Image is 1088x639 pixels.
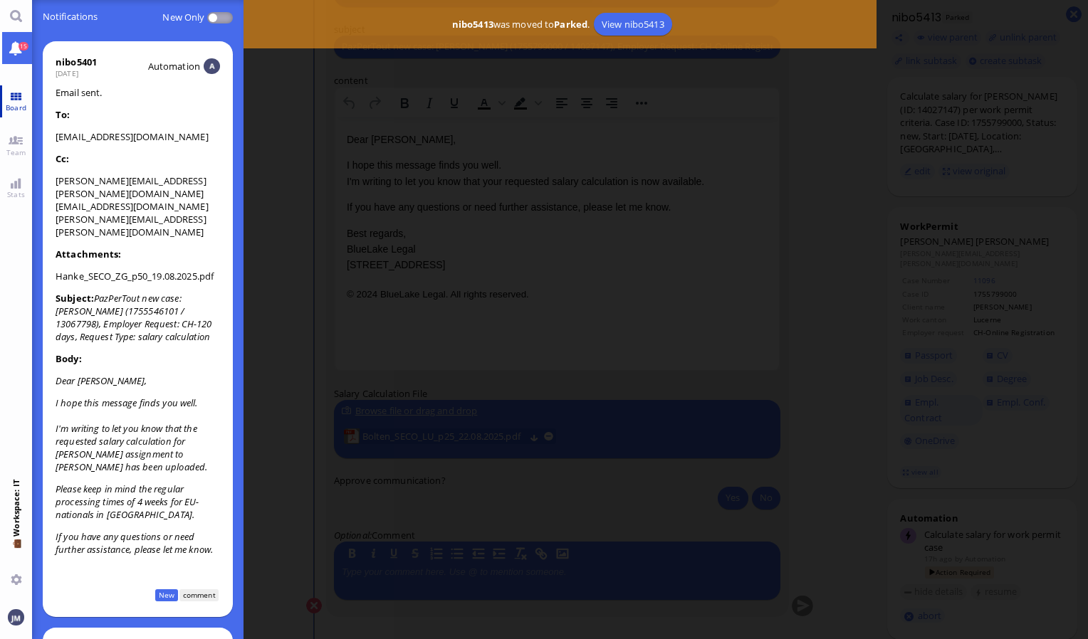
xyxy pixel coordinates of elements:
[2,102,30,112] span: Board
[43,1,233,33] span: Notifications
[205,1,233,33] p-inputswitch: Disabled
[19,42,28,51] span: 15
[155,589,177,601] span: New
[11,40,433,72] p: I hope this message finds you well. I'm writing to let you know that your requested salary calcul...
[56,152,69,165] strong: Cc:
[56,200,220,213] li: [EMAIL_ADDRESS][DOMAIN_NAME]
[204,58,219,74] img: Automation
[56,530,220,556] p: If you have any questions or need further assistance, please let me know.
[11,14,433,30] p: Dear [PERSON_NAME],
[56,56,97,68] div: nibo5401
[448,18,594,31] span: was moved to .
[56,213,220,238] li: [PERSON_NAME][EMAIL_ADDRESS][PERSON_NAME][DOMAIN_NAME]
[148,60,200,73] span: automation@bluelakelegal.com
[594,13,672,36] a: View nibo5413
[56,270,220,282] li: Hanke_SECO_ZG_p50_19.08.2025.pdf
[56,86,220,578] span: Email sent.
[56,482,220,521] p: Please keep in mind the regular processing times of 4 weeks for EU-nationals in [GEOGRAPHIC_DATA].
[56,292,212,343] i: PazPerTout new case: [PERSON_NAME] (1755546101 / 13067798), Employer Request: CH-120 days, Reques...
[8,609,23,625] img: You
[56,248,122,260] strong: Attachments:
[3,147,30,157] span: Team
[56,374,220,387] p: Dear [PERSON_NAME],
[56,68,78,78] span: [DATE]
[56,396,220,473] p: I hope this message finds you well. I'm writing to let you know that the requested salary calcula...
[56,292,94,305] strong: Subject:
[452,18,493,31] b: nibo5413
[162,1,204,33] label: New only
[56,352,82,365] strong: Body:
[11,108,433,156] p: Best regards, BlueLake Legal [STREET_ADDRESS]
[554,18,587,31] b: Parked
[56,174,220,200] li: [PERSON_NAME][EMAIL_ADDRESS][PERSON_NAME][DOMAIN_NAME]
[11,82,433,97] p: If you have any questions or need further assistance, please let me know.
[4,189,28,199] span: Stats
[11,14,433,185] body: Rich Text Area. Press ALT-0 for help.
[179,589,219,601] span: comment
[56,108,70,121] strong: To:
[11,537,21,569] span: 💼 Workspace: IT
[11,171,194,182] small: © 2024 BlueLake Legal. All rights reserved.
[56,130,220,143] li: [EMAIL_ADDRESS][DOMAIN_NAME]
